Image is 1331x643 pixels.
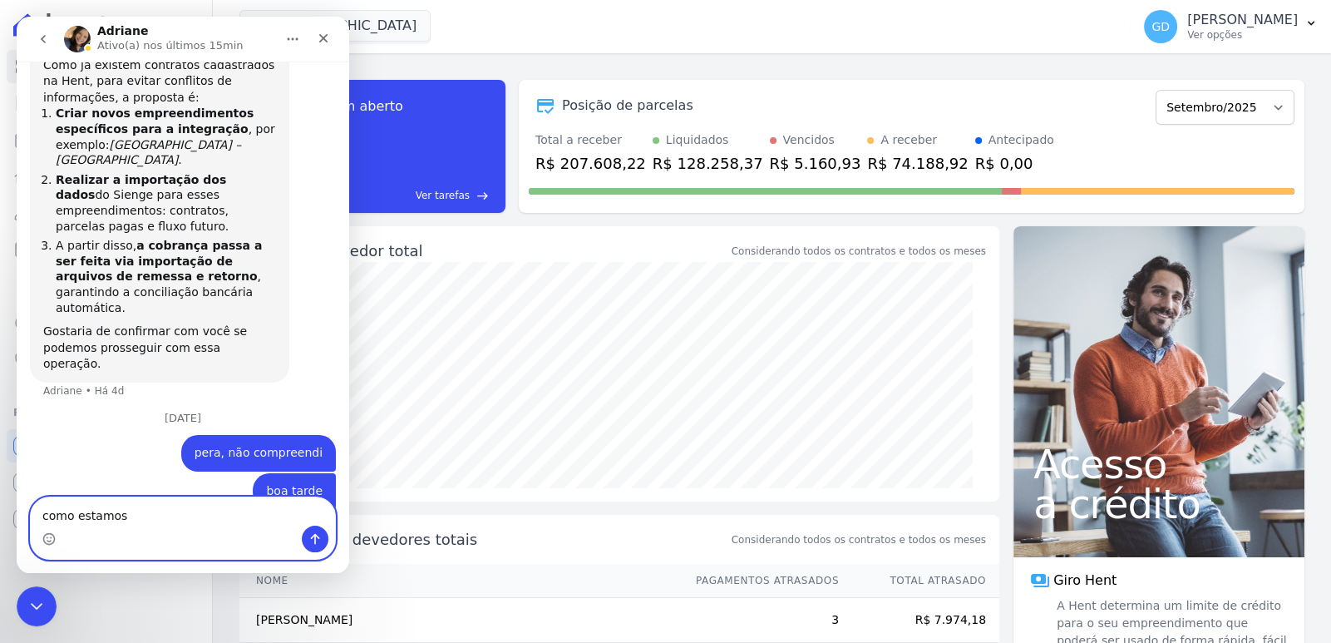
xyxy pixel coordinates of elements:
button: Seletor de emoji [26,516,39,529]
div: Saldo devedor total [276,240,728,262]
a: Visão Geral [7,50,205,83]
a: Clientes [7,196,205,230]
a: Recebíveis [7,429,205,462]
button: GD [PERSON_NAME] Ver opções [1131,3,1331,50]
a: Lotes [7,160,205,193]
a: Parcelas [7,123,205,156]
div: Liquidados [666,131,729,149]
div: R$ 74.188,92 [867,152,968,175]
a: Minha Carteira [7,233,205,266]
td: [PERSON_NAME] [239,598,680,643]
button: [GEOGRAPHIC_DATA] [239,10,431,42]
li: do Sienge para esses empreendimentos: contratos, parcelas pagas e fluxo futuro. [39,156,259,217]
iframe: Intercom live chat [17,586,57,626]
div: Gostaria de confirmar com você se podemos prosseguir com essa operação. [27,307,259,356]
i: [GEOGRAPHIC_DATA] – [GEOGRAPHIC_DATA] [39,121,224,151]
div: boa tarde [236,457,319,493]
div: boa tarde [249,467,306,483]
b: Criar novos empreendimentos específicos para a integração [39,90,237,119]
span: east [476,190,489,202]
button: Início [260,7,292,38]
a: Conta Hent [7,466,205,499]
a: Ver tarefas east [301,188,489,203]
a: Negativação [7,343,205,376]
span: Ver tarefas [416,188,470,203]
th: Nome [239,564,680,598]
div: Fechar [292,7,322,37]
b: Realizar a importação dos dados [39,156,210,185]
div: R$ 5.160,93 [770,152,861,175]
td: 3 [680,598,840,643]
p: [PERSON_NAME] [1187,12,1298,28]
b: a cobrança passa a ser feita via importação de arquivos de remessa e retorno [39,222,245,266]
span: Giro Hent [1053,571,1117,591]
div: Total a receber [535,131,646,149]
span: Considerando todos os contratos e todos os meses [732,532,986,547]
div: Posição de parcelas [562,96,693,116]
div: Antecipado [988,131,1054,149]
li: A partir disso, , garantindo a conciliação bancária automática. [39,221,259,299]
th: Pagamentos Atrasados [680,564,840,598]
a: Transferências [7,270,205,303]
textarea: Envie uma mensagem... [14,481,318,509]
div: Considerando todos os contratos e todos os meses [732,244,986,259]
p: Ver opções [1187,28,1298,42]
div: Gabriel diz… [13,418,319,457]
div: Gabriel diz… [13,457,319,495]
th: Total Atrasado [840,564,999,598]
td: R$ 7.974,18 [840,598,999,643]
div: Vencidos [783,131,835,149]
span: GD [1151,21,1170,32]
a: Contratos [7,87,205,120]
a: Crédito [7,306,205,339]
div: Plataformas [13,403,199,423]
div: A receber [880,131,937,149]
span: a crédito [1033,484,1284,524]
button: Enviar mensagem… [285,509,312,536]
p: Ativo(a) nos últimos 15min [81,21,227,37]
iframe: Intercom live chat [17,17,349,573]
div: pera, não compreendi [165,418,319,455]
div: R$ 128.258,37 [653,152,763,175]
div: R$ 0,00 [975,152,1054,175]
div: R$ 207.608,22 [535,152,646,175]
span: Acesso [1033,444,1284,484]
div: [DATE] [13,396,319,418]
div: pera, não compreendi [178,428,306,445]
span: Principais devedores totais [276,528,728,551]
li: , por exemplo: . [39,89,259,151]
div: Adriane • Há 4d [27,369,107,379]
